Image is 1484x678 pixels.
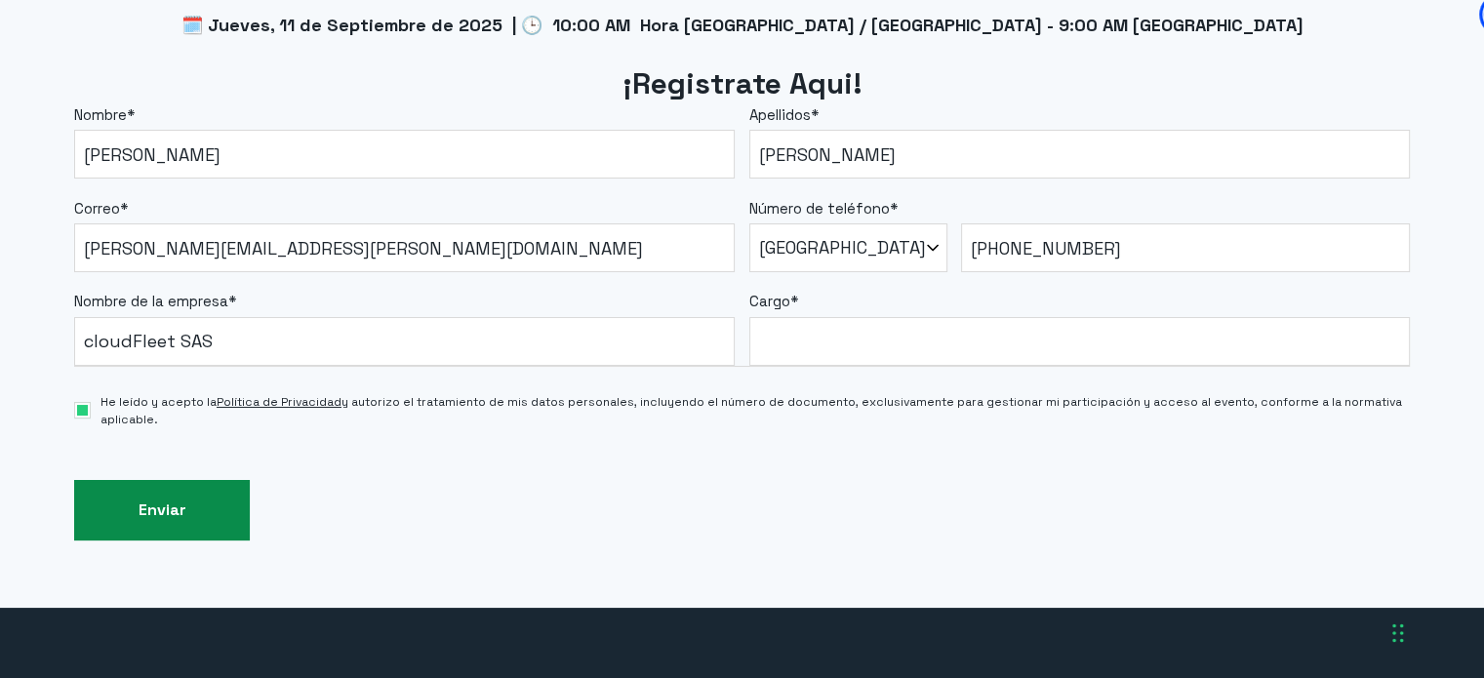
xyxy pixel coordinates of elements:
input: Enviar [74,480,250,541]
a: Política de Privacidad [217,394,341,410]
span: Número de teléfono [749,199,890,218]
input: He leído y acepto laPolítica de Privacidady autorizo el tratamiento de mis datos personales, incl... [74,402,91,419]
span: Apellidos [749,105,811,124]
h2: ¡Registrate Aqui! [74,64,1410,104]
div: Arrastrar [1392,604,1404,662]
div: Widget de chat [1134,429,1484,678]
span: Nombre de la empresa [74,292,228,310]
span: 🗓️ Jueves, 11 de Septiembre de 2025 | 🕒 10:00 AM Hora [GEOGRAPHIC_DATA] / [GEOGRAPHIC_DATA] - 9:0... [180,14,1303,36]
span: Cargo [749,292,790,310]
iframe: Chat Widget [1134,429,1484,678]
span: Nombre [74,105,127,124]
span: Correo [74,199,120,218]
span: He leído y acepto la y autorizo el tratamiento de mis datos personales, incluyendo el número de d... [100,393,1410,428]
